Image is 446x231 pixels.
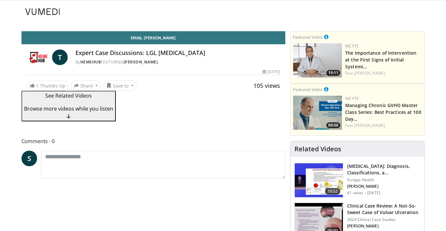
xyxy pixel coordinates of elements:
a: [PERSON_NAME] [354,123,385,128]
button: Save to [103,80,137,91]
a: [PERSON_NAME] [354,70,385,76]
a: 1 Thumbs Up [27,81,68,91]
h3: Clinical Case Review: A Not-So-Sweet Case of Vulvar Ulceration [347,203,420,216]
div: Feat. [345,70,422,76]
a: This is paid for by Incyte [324,33,329,40]
h3: The Importance of Intervention at the First Signs of Initial Systemic Treatment Failure in Chroni... [345,49,422,70]
span: 10:52 [325,188,341,195]
p: See Related Videos [24,92,113,100]
span: 09:50 [326,122,340,128]
img: HemeHub [27,49,49,65]
span: 105 views [253,82,280,89]
small: Featured Video [293,87,323,92]
a: Incyte [345,43,359,49]
button: See Related Videos Browse more videos while you listen [21,91,116,121]
p: Scripps Health [347,177,420,183]
a: Email [PERSON_NAME] [21,31,286,44]
a: [PERSON_NAME] [124,59,158,65]
a: S [21,151,37,166]
a: Managing Chronic GVHD Master Class Series: Best Practices at 100 Day… [345,102,421,122]
span: Browse more videos while you listen [24,105,113,112]
a: 09:50 [293,96,342,130]
span: 15:11 [326,70,340,76]
small: Featured Video [293,34,323,40]
div: By FEATURING [75,59,280,65]
img: 17330d4b-6fb8-4290-a02d-e81f0c6127a3.150x105_q85_crop-smart_upscale.jpg [295,163,343,197]
div: [DATE] [263,69,280,75]
p: 41 views [347,190,363,196]
p: 2024 Clinical Case Studies [347,217,420,222]
a: T [52,49,68,65]
h3: Idiopathic Hypereosinophilic Syndrome: Diagnosis, Classifications, and Treatment [347,163,420,176]
a: The Importance of Intervention at the First Signs of Initial Systemi… [345,50,416,70]
p: Jason R. Gotlib [347,184,420,189]
img: VuMedi Logo [25,8,60,15]
a: HemeHub [80,59,101,65]
p: Amaris Geisler [347,224,420,229]
div: · [364,190,366,196]
div: Feat. [345,123,422,129]
img: 7bb7e22e-722f-422f-be94-104809fefb72.png.150x105_q85_crop-smart_upscale.png [293,43,342,77]
span: 1 [36,83,39,89]
a: 10:52 [MEDICAL_DATA]: Diagnosis, Classifications, a… Scripps Health [PERSON_NAME] 41 views · [DATE] [294,163,420,197]
a: This is paid for by Incyte [324,86,329,93]
img: 409840c7-0d29-44b1-b1f8-50555369febb.png.150x105_q85_crop-smart_upscale.png [293,96,342,130]
a: Incyte [345,96,359,101]
h4: Expert Case Discussions: LGL [MEDICAL_DATA] [75,49,280,57]
h3: Managing Chronic GVHD Master Class Series: Best Practices at 100 Days After Transplant and Beyond [345,102,422,122]
a: 15:11 [293,43,342,77]
h4: Related Videos [294,145,341,153]
button: Share [71,80,101,91]
span: Comments 0 [21,137,286,145]
p: [DATE] [367,190,380,196]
